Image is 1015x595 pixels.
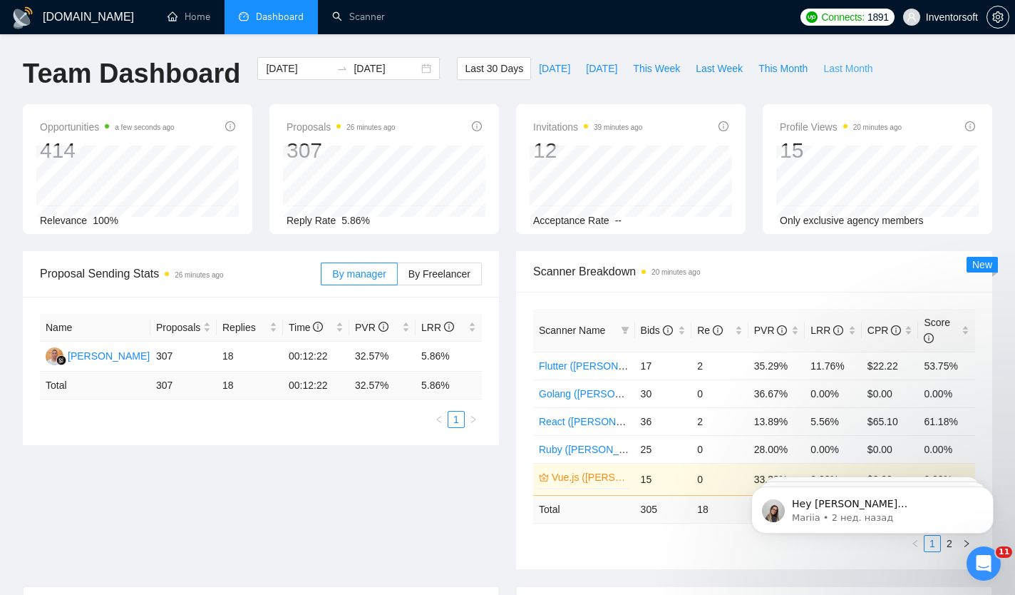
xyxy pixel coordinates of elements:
div: 414 [40,137,175,164]
td: 307 [150,342,217,372]
td: 18 [217,342,283,372]
span: swap-right [336,63,348,74]
a: 1 [448,412,464,427]
li: 1 [448,411,465,428]
span: [DATE] [586,61,617,76]
span: CPR [867,325,901,336]
th: Name [40,314,150,342]
span: right [469,415,478,424]
td: $65.10 [862,407,919,435]
td: 0.00% [918,380,975,407]
td: 2 [691,407,748,435]
td: 30 [635,380,692,407]
span: Profile Views [780,118,902,136]
span: Relevance [40,215,87,226]
span: Scanner Breakdown [533,263,975,280]
a: Vue.js ([PERSON_NAME]) [552,469,627,485]
span: info-circle [965,121,975,131]
a: setting [986,11,1009,23]
td: 0.00% [805,435,862,463]
td: 5.86% [416,342,482,372]
td: 36.67% [748,380,805,407]
div: 307 [287,137,396,164]
time: 26 minutes ago [346,123,395,131]
td: 18 [217,372,283,400]
span: Scanner Name [539,325,605,336]
span: Proposals [287,118,396,136]
span: Proposals [156,320,200,335]
span: PVR [355,322,388,333]
a: searchScanner [332,11,385,23]
a: MU[PERSON_NAME] [46,350,150,361]
div: 12 [533,137,642,164]
a: Golang ([PERSON_NAME]) [539,388,663,400]
td: 17 [635,352,692,380]
td: 307 [150,372,217,400]
span: Acceptance Rate [533,215,609,226]
span: Reply Rate [287,215,336,226]
span: info-circle [472,121,482,131]
img: gigradar-bm.png [56,355,66,365]
span: Score [924,317,950,344]
td: 13.89% [748,407,805,435]
span: user [907,12,917,22]
td: 5.86 % [416,372,482,400]
span: Invitations [533,118,642,136]
span: setting [987,11,1009,23]
button: This Week [625,57,688,80]
span: Last 30 Days [465,61,523,76]
button: left [431,411,448,428]
span: info-circle [833,325,843,335]
li: Previous Page [431,411,448,428]
td: $0.00 [862,435,919,463]
button: This Month [751,57,815,80]
span: Bids [641,325,673,336]
span: 1891 [867,9,889,25]
span: This Month [758,61,808,76]
span: info-circle [891,325,901,335]
td: 0 [691,380,748,407]
span: -- [615,215,622,226]
button: Last 30 Days [457,57,531,80]
p: Message from Mariia, sent 2 нед. назад [62,55,246,68]
span: Hey [PERSON_NAME][EMAIL_ADDRESS][DOMAIN_NAME], Looks like your Upwork agency InventorSoft ran out... [62,41,245,237]
button: setting [986,6,1009,29]
span: info-circle [444,322,454,332]
span: info-circle [718,121,728,131]
td: 25 [635,435,692,463]
span: By Freelancer [408,268,470,280]
td: 2 [691,352,748,380]
div: [PERSON_NAME] [68,348,150,364]
span: info-circle [225,121,235,131]
td: 28.00% [748,435,805,463]
td: 36 [635,407,692,435]
span: info-circle [713,325,723,335]
span: info-circle [378,322,388,332]
td: 32.57 % [349,372,416,400]
td: 35.29% [748,352,805,380]
td: 0.00% [805,380,862,407]
span: info-circle [924,333,934,343]
span: This Week [633,61,680,76]
span: 5.86% [341,215,370,226]
th: Replies [217,314,283,342]
time: 20 minutes ago [853,123,902,131]
span: filter [618,320,632,341]
span: dashboard [239,11,249,21]
a: Ruby ([PERSON_NAME]) [539,444,654,455]
span: LRR [810,325,843,336]
td: Total [533,495,635,523]
th: Proposals [150,314,217,342]
input: End date [354,61,418,76]
time: 26 minutes ago [175,271,223,279]
img: upwork-logo.png [806,11,818,23]
td: 5.56% [805,407,862,435]
iframe: Intercom notifications сообщение [730,457,1015,556]
span: Proposal Sending Stats [40,265,321,283]
iframe: Intercom live chat [967,546,1001,581]
td: 18 [691,495,748,523]
td: 53.75% [918,352,975,380]
span: Replies [222,320,267,335]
